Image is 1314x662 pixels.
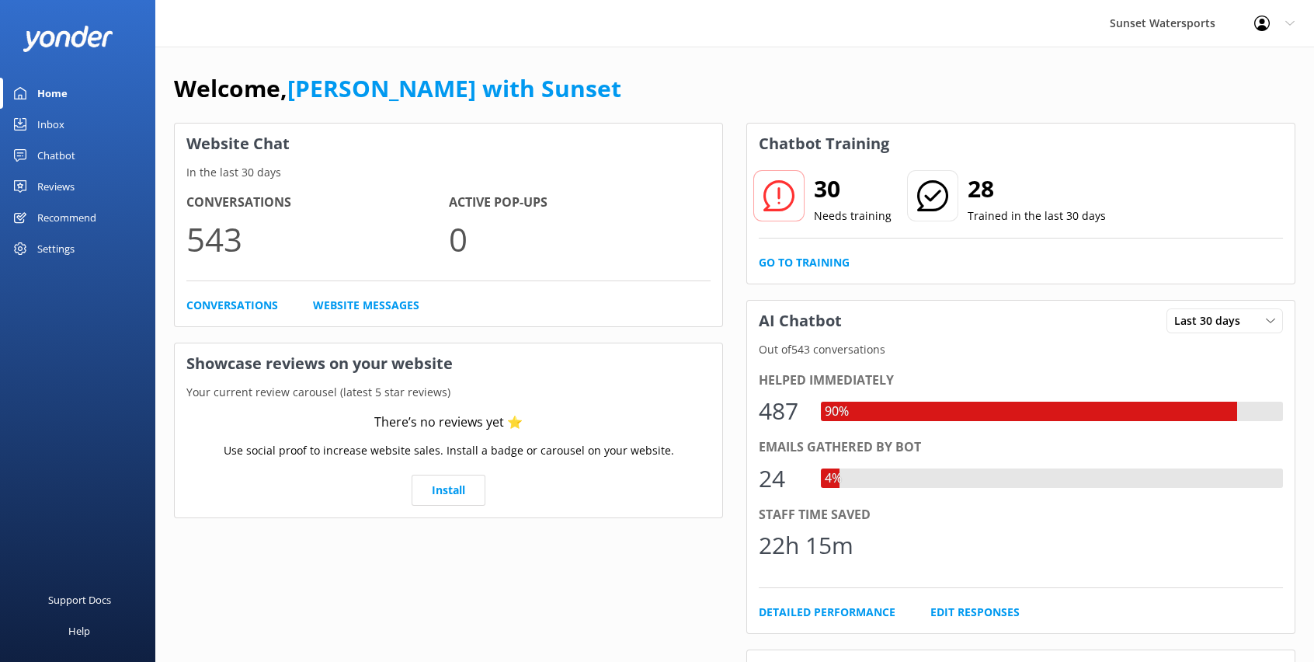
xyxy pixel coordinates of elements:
a: Website Messages [313,297,419,314]
p: Your current review carousel (latest 5 star reviews) [175,384,722,401]
div: Emails gathered by bot [759,437,1283,458]
h3: Website Chat [175,124,722,164]
div: Settings [37,233,75,264]
p: Needs training [814,207,892,225]
a: Install [412,475,485,506]
h4: Conversations [186,193,449,213]
h2: 30 [814,170,892,207]
h3: AI Chatbot [747,301,853,341]
span: Last 30 days [1174,312,1250,329]
a: [PERSON_NAME] with Sunset [287,72,621,104]
img: yonder-white-logo.png [23,26,113,51]
h3: Chatbot Training [747,124,901,164]
h2: 28 [968,170,1106,207]
p: Out of 543 conversations [747,341,1295,358]
div: 24 [759,460,805,497]
div: Inbox [37,109,64,140]
p: 0 [449,213,711,265]
div: Reviews [37,171,75,202]
div: Helped immediately [759,371,1283,391]
div: 4% [821,469,846,489]
p: 543 [186,213,449,265]
a: Edit Responses [930,604,1020,621]
div: Support Docs [48,584,111,615]
h4: Active Pop-ups [449,193,711,213]
div: Staff time saved [759,505,1283,525]
p: Use social proof to increase website sales. Install a badge or carousel on your website. [224,442,674,459]
p: In the last 30 days [175,164,722,181]
h3: Showcase reviews on your website [175,343,722,384]
div: 22h 15m [759,527,853,564]
div: 487 [759,392,805,430]
a: Detailed Performance [759,604,895,621]
div: 90% [821,402,853,422]
div: Chatbot [37,140,75,171]
h1: Welcome, [174,70,621,107]
p: Trained in the last 30 days [968,207,1106,225]
div: Help [68,615,90,646]
div: Recommend [37,202,96,233]
div: There’s no reviews yet ⭐ [374,413,523,433]
div: Home [37,78,68,109]
a: Conversations [186,297,278,314]
a: Go to Training [759,254,850,271]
